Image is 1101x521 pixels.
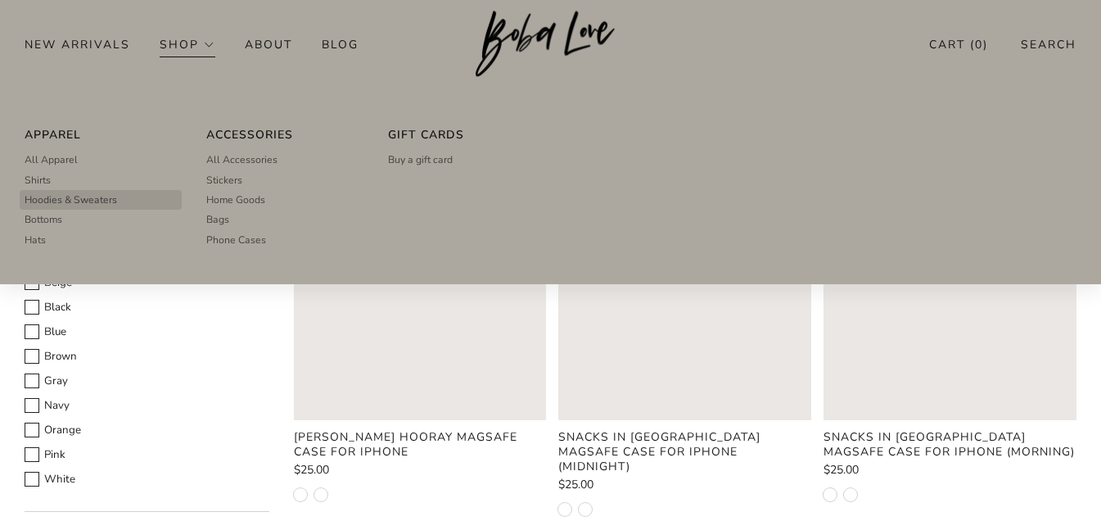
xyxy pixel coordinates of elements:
[25,323,269,342] label: Blue
[245,31,292,57] a: About
[25,421,269,440] label: Orange
[823,430,1076,460] a: Snacks in [GEOGRAPHIC_DATA] MagSafe Case for iPhone (Morning)
[823,167,1076,420] a: Glossy iPhone 14 Snacks in Taiwan MagSafe Case for iPhone (Morning) Loading image: Glossy iPhone ...
[25,31,130,57] a: New Arrivals
[294,430,547,460] a: [PERSON_NAME] Hooray MagSafe Case for iPhone
[558,429,760,474] product-card-title: Snacks in [GEOGRAPHIC_DATA] MagSafe Case for iPhone (Midnight)
[558,430,811,475] a: Snacks in [GEOGRAPHIC_DATA] MagSafe Case for iPhone (Midnight)
[25,230,177,250] a: Hats
[25,152,78,167] span: All Apparel
[25,298,269,317] label: Black
[160,31,215,57] a: Shop
[558,167,811,420] a: Glossy iPhone 14 Snacks in Taiwan MagSafe Case for iPhone (Midnight) Loading image: Glossy iPhone...
[1021,31,1076,58] a: Search
[294,167,547,420] image-skeleton: Loading image: Glossy iPhone 14 Sip Sip Hooray MagSafe Case for iPhone
[25,347,269,366] label: Brown
[25,190,177,210] a: Hoodies & Sweaters
[25,212,62,227] span: Bottoms
[294,464,547,476] a: $25.00
[929,31,988,58] a: Cart
[294,462,329,478] span: $25.00
[25,170,177,190] a: Shirts
[25,150,177,170] a: All Apparel
[388,152,453,167] span: Buy a gift card
[206,210,359,229] a: Bags
[25,125,177,145] a: Apparel
[558,477,593,492] span: $25.00
[294,167,547,420] a: Glossy iPhone 14 Sip Sip Hooray MagSafe Case for iPhone Loading image: Glossy iPhone 14 Sip Sip H...
[206,233,266,247] span: Phone Cases
[823,464,1076,476] a: $25.00
[823,429,1075,460] product-card-title: Snacks in [GEOGRAPHIC_DATA] MagSafe Case for iPhone (Morning)
[558,167,811,420] image-skeleton: Loading image: Glossy iPhone 14 Snacks in Taiwan MagSafe Case for iPhone (Midnight)
[25,210,177,229] a: Bottoms
[206,125,359,145] a: Accessories
[25,446,269,464] label: Pink
[206,230,359,250] a: Phone Cases
[206,193,265,207] span: Home Goods
[388,125,540,145] a: Gift Cards
[823,462,859,478] span: $25.00
[388,150,540,170] a: Buy a gift card
[25,193,117,207] span: Hoodies & Sweaters
[476,11,625,78] img: Boba Love
[25,470,269,489] label: White
[322,31,359,57] a: Blog
[975,37,983,52] items-count: 0
[25,233,46,247] span: Hats
[25,173,51,188] span: Shirts
[206,190,359,210] a: Home Goods
[476,11,625,79] a: Boba Love
[206,150,359,170] a: All Accessories
[206,212,229,227] span: Bags
[206,170,359,190] a: Stickers
[206,173,242,188] span: Stickers
[25,396,269,415] label: Navy
[558,479,811,491] a: $25.00
[206,152,278,167] span: All Accessories
[25,372,269,391] label: Gray
[294,429,517,460] product-card-title: [PERSON_NAME] Hooray MagSafe Case for iPhone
